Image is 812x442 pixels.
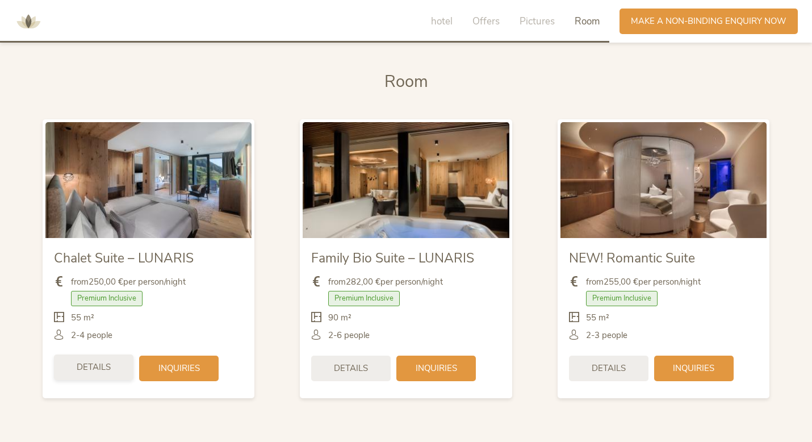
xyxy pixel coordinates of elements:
[638,276,701,287] font: per person/night
[431,15,453,28] font: hotel
[328,312,351,323] font: 90 m²
[380,276,443,287] font: per person/night
[346,276,380,287] font: 282,00 €
[45,122,252,238] img: Chalet Suite – LUNARIS
[416,362,457,374] font: Inquiries
[520,15,555,28] font: Pictures
[123,276,186,287] font: per person/night
[592,362,626,374] font: Details
[77,361,111,373] font: Details
[54,249,194,267] font: Chalet Suite – LUNARIS
[560,122,767,238] img: NEW! Romantic Suite
[586,276,604,287] font: from
[586,312,609,323] font: 55 m²
[71,276,89,287] font: from
[303,122,509,238] img: Family Bio Suite – LUNARIS
[631,15,786,27] font: Make a non-binding enquiry now
[586,330,627,341] font: 2-3 people
[592,293,651,303] font: Premium Inclusive
[569,249,695,267] font: NEW! Romantic Suite
[11,17,45,25] a: AMONTI & LUNARIS wellness resort
[334,362,368,374] font: Details
[89,276,123,287] font: 250,00 €
[11,5,45,39] img: AMONTI & LUNARIS wellness resort
[604,276,638,287] font: 255,00 €
[673,362,714,374] font: Inquiries
[71,330,112,341] font: 2-4 people
[472,15,500,28] font: Offers
[311,249,474,267] font: Family Bio Suite – LUNARIS
[77,293,136,303] font: Premium Inclusive
[334,293,394,303] font: Premium Inclusive
[158,362,200,374] font: Inquiries
[71,312,94,323] font: 55 m²
[328,330,370,341] font: 2-6 people
[328,276,346,287] font: from
[575,15,600,28] font: Room
[384,70,428,93] font: Room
